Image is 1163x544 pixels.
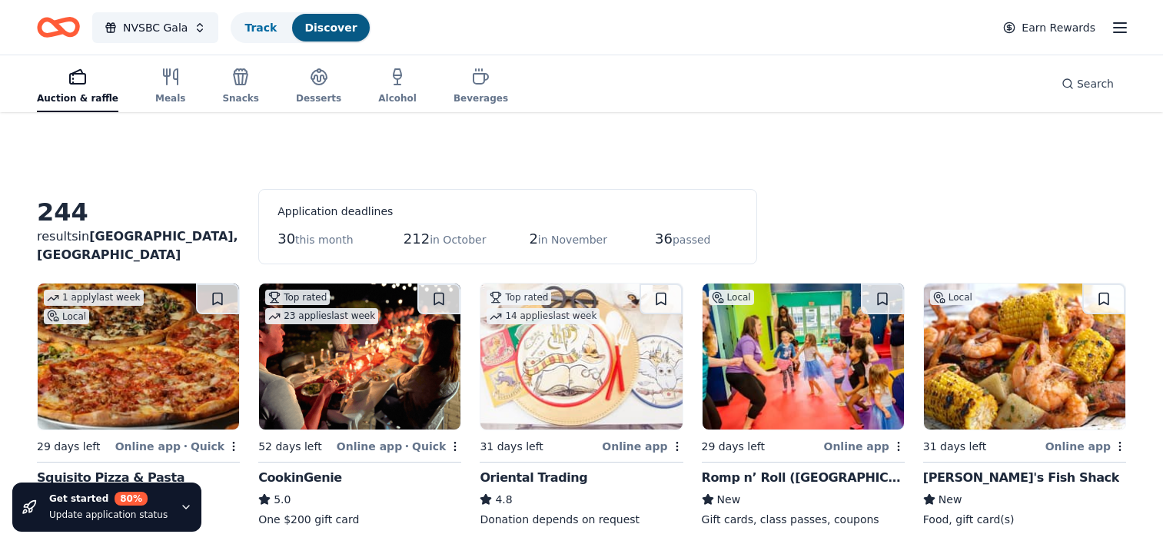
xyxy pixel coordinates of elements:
button: Auction & raffle [37,61,118,112]
div: Meals [155,92,185,104]
button: Search [1049,68,1126,99]
div: Application deadlines [277,202,737,221]
span: in November [538,234,607,246]
span: 36 [655,231,673,247]
a: Earn Rewards [994,14,1105,41]
div: 31 days left [923,437,986,456]
span: in [37,229,238,262]
div: Local [44,309,89,324]
span: 4.8 [495,490,512,509]
span: 30 [277,231,295,247]
div: Online app [824,436,905,456]
div: 31 days left [480,437,543,456]
span: NVSBC Gala [123,18,188,37]
button: Meals [155,61,185,112]
button: Desserts [296,61,341,112]
span: 2 [529,231,537,247]
div: Auction & raffle [37,92,118,104]
div: Gift cards, class passes, coupons [702,512,905,527]
a: Image for Squisito Pizza & Pasta1 applylast weekLocal29 days leftOnline app•QuickSquisito Pizza &... [37,283,240,527]
div: One $200 gift card [258,512,461,527]
div: Get started [49,492,168,506]
a: Track [244,22,277,34]
div: Oriental Trading [480,469,587,487]
div: Local [709,290,754,305]
span: in October [430,234,486,246]
a: Discover [304,22,357,34]
img: Image for CookinGenie [259,284,460,430]
button: NVSBC Gala [92,12,218,43]
div: results [37,227,240,264]
span: 212 [404,231,430,247]
span: this month [295,234,353,246]
div: Food, gift card(s) [923,512,1126,527]
div: CookinGenie [258,469,342,487]
a: Home [37,9,80,45]
div: Desserts [296,92,341,104]
div: 29 days left [37,437,100,456]
span: [GEOGRAPHIC_DATA], [GEOGRAPHIC_DATA] [37,229,238,262]
div: 52 days left [258,437,321,456]
span: • [184,440,188,453]
div: 14 applies last week [487,308,600,324]
div: Donation depends on request [480,512,683,527]
span: New [717,490,741,509]
button: Beverages [454,61,508,112]
span: 5.0 [274,490,291,509]
div: [PERSON_NAME]'s Fish Shack [923,469,1119,487]
div: Beverages [454,92,508,104]
span: passed [673,234,711,246]
div: Romp n’ Roll ([GEOGRAPHIC_DATA]) [702,469,905,487]
a: Image for CookinGenieTop rated23 applieslast week52 days leftOnline app•QuickCookinGenie5.0One $2... [258,283,461,527]
div: Squisito Pizza & Pasta [37,469,184,487]
img: Image for Ford's Fish Shack [924,284,1125,430]
img: Image for Oriental Trading [480,284,682,430]
div: Local [930,290,975,305]
div: Top rated [487,290,551,305]
div: 244 [37,197,240,227]
span: New [939,490,962,509]
div: Online app Quick [337,436,462,456]
button: Snacks [222,61,259,112]
div: 23 applies last week [265,308,378,324]
div: Update application status [49,509,168,521]
div: Alcohol [378,92,417,104]
img: Image for Romp n’ Roll (Fairfax) [703,284,904,430]
span: Search [1077,75,1114,93]
div: 1 apply last week [44,290,144,306]
div: Online app [602,436,683,456]
img: Image for Squisito Pizza & Pasta [38,284,239,430]
div: Top rated [265,290,330,305]
button: Alcohol [378,61,417,112]
div: Online app Quick [115,436,241,456]
button: TrackDiscover [231,12,370,43]
div: Snacks [222,92,259,104]
div: Online app [1045,436,1126,456]
span: • [405,440,410,453]
a: Image for Romp n’ Roll (Fairfax)Local29 days leftOnline appRomp n’ Roll ([GEOGRAPHIC_DATA])NewGif... [702,283,905,527]
a: Image for Ford's Fish ShackLocal31 days leftOnline app[PERSON_NAME]'s Fish ShackNewFood, gift car... [923,283,1126,527]
a: Image for Oriental TradingTop rated14 applieslast week31 days leftOnline appOriental Trading4.8Do... [480,283,683,527]
div: 29 days left [702,437,765,456]
div: 80 % [115,492,148,506]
